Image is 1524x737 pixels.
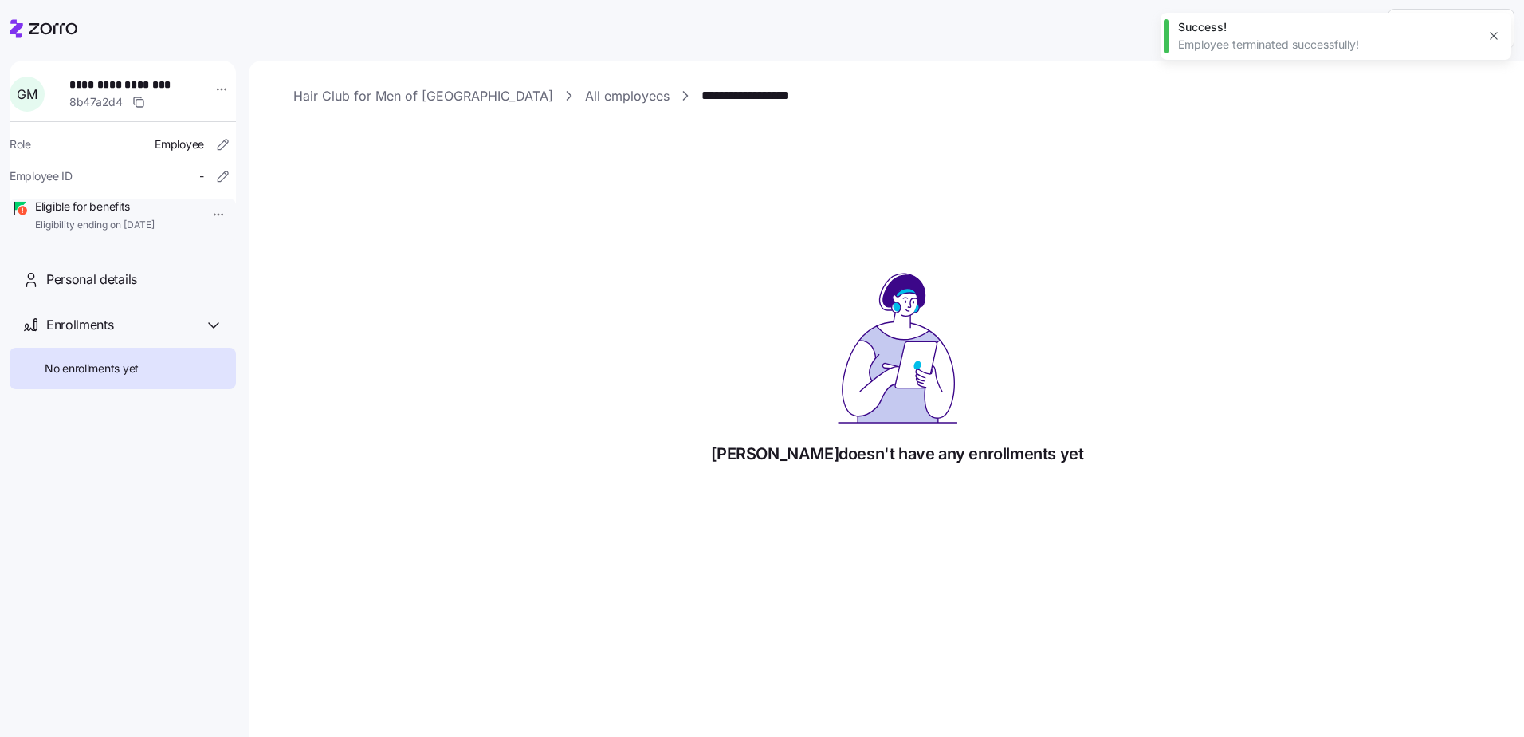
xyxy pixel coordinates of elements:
span: Employee [155,136,204,152]
span: Enrollments [46,315,113,335]
span: Employee ID [10,168,73,184]
div: Success! [1178,19,1476,35]
span: No enrollments yet [45,361,139,376]
a: All employees [585,86,670,106]
div: Employee terminated successfully! [1178,37,1476,53]
span: Role [10,136,31,152]
span: 8b47a2d4 [69,94,123,110]
span: - [199,168,204,184]
span: G M [17,88,37,100]
span: Eligibility ending on [DATE] [35,219,155,232]
a: Hair Club for Men of [GEOGRAPHIC_DATA] [293,86,553,106]
span: Personal details [46,270,137,290]
span: Eligible for benefits [35,199,155,215]
h1: [PERSON_NAME] doesn't have any enrollments yet [711,443,1083,465]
